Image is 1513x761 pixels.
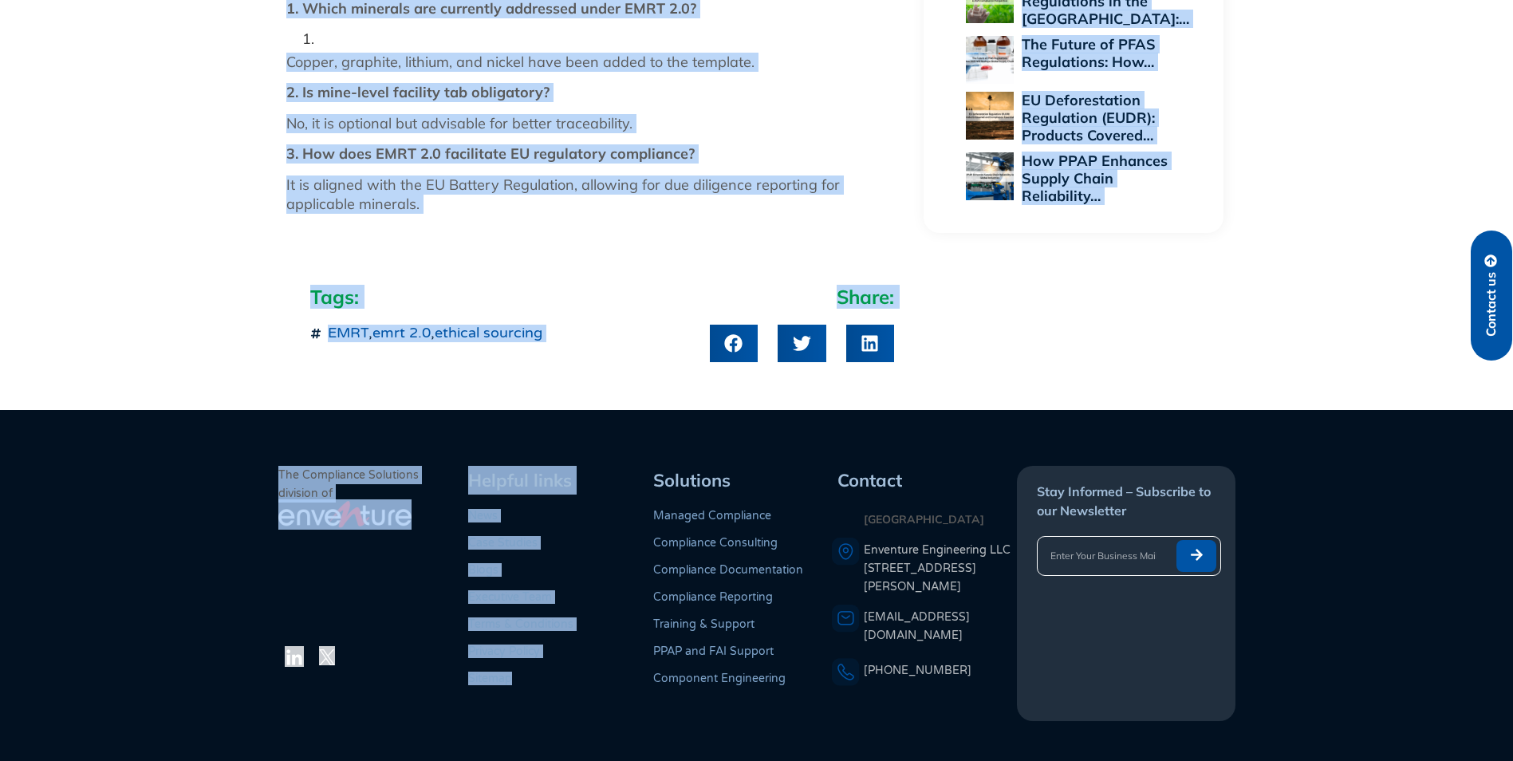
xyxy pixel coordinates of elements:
a: Contact us [1471,231,1512,361]
img: enventure-light-logo_s [278,499,412,530]
span: Contact [837,469,902,491]
a: News [468,509,498,522]
h2: Tags: [310,285,695,309]
a: The Future of PFAS Regulations: How… [1022,35,1156,71]
div: Share on facebook [710,325,758,362]
img: EU Deforestation Regulation (EUDR): Products Covered and Compliance Essentials [966,92,1014,140]
img: An envelope representing an email [832,605,860,633]
a: How PPAP Enhances Supply Chain Reliability… [1022,152,1168,205]
img: The LinkedIn Logo [285,648,304,667]
strong: [GEOGRAPHIC_DATA] [864,512,984,526]
div: Share on linkedin [846,325,894,362]
a: Privacy Policy [468,645,540,658]
h2: Share: [710,285,894,309]
a: Training & Support [653,617,755,631]
span: Contact us [1484,272,1499,337]
p: It is aligned with the EU Battery Regulation, allowing for due diligence reporting for applicable... [286,175,908,214]
a: EMRT [328,324,368,341]
a: Component Engineering [653,672,786,685]
a: Terms & Conditions [468,617,573,631]
div: Share on twitter [778,325,825,362]
input: Enter Your Business Mail ID [1038,540,1170,572]
a: emrt 2.0 [372,324,431,341]
img: A pin icon representing a location [832,538,860,566]
img: The Future of PFAS Regulations: How 2025 Will Reshape Global Supply Chains [966,36,1014,84]
p: Copper, graphite, lithium, and nickel have been added to the template. [286,53,908,72]
span: Stay Informed – Subscribe to our Newsletter [1037,483,1211,519]
strong: 3. How does EMRT 2.0 facilitate EU regulatory compliance? [286,144,695,163]
img: How PPAP Enhances Supply Chain Reliability Across Global Industries [966,152,1014,200]
a: [EMAIL_ADDRESS][DOMAIN_NAME] [864,610,970,642]
a: Compliance Consulting [653,536,778,550]
a: [PHONE_NUMBER] [864,664,971,677]
a: Compliance Documentation [653,563,803,577]
a: EU Deforestation Regulation (EUDR): Products Covered… [1022,91,1155,144]
span: Solutions [653,469,731,491]
span: , , [324,325,542,342]
a: Enventure Engineering LLC[STREET_ADDRESS][PERSON_NAME] [864,541,1014,597]
a: Compliance Reporting [653,590,773,604]
p: No, it is optional but advisable for better traceability. [286,114,908,133]
span: Helpful links [468,469,572,491]
a: Case Studies [468,536,538,550]
img: A phone icon representing a telephone number [832,658,860,686]
a: Managed Compliance [653,509,771,522]
img: The Twitter Logo [319,649,335,665]
p: The Compliance Solutions division of [278,466,463,503]
a: Executive Team [468,590,552,604]
a: Blogs [468,563,498,577]
strong: 2. Is mine-level facility tab obligatory? [286,83,550,101]
a: ethical sourcing [435,324,542,341]
a: PPAP and FAI Support [653,645,774,658]
a: Sitemap [468,672,512,685]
